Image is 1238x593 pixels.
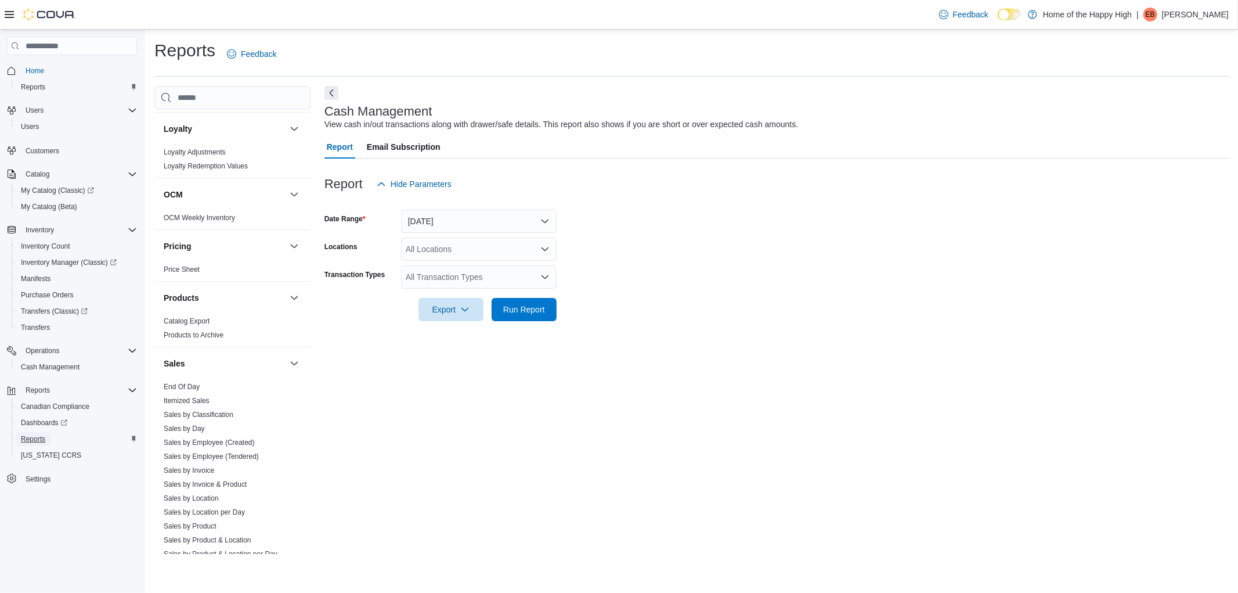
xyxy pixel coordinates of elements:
div: Pricing [154,263,311,281]
span: My Catalog (Classic) [21,186,94,195]
span: Operations [21,344,137,358]
a: Itemized Sales [164,397,210,405]
span: Reports [16,432,137,446]
button: Open list of options [540,272,550,282]
span: EB [1146,8,1155,21]
a: Feedback [222,42,281,66]
span: Sales by Location per Day [164,508,245,517]
a: Manifests [16,272,55,286]
button: OCM [287,188,301,202]
button: Operations [2,343,142,359]
nav: Complex example [7,57,137,517]
button: Inventory [21,223,59,237]
p: Home of the Happy High [1043,8,1132,21]
a: Transfers (Classic) [12,303,142,319]
span: Canadian Compliance [16,400,137,414]
span: Sales by Invoice & Product [164,480,247,489]
span: Transfers (Classic) [16,304,137,318]
span: Inventory Manager (Classic) [16,256,137,269]
span: Sales by Employee (Tendered) [164,452,259,461]
button: Customers [2,142,142,159]
p: [PERSON_NAME] [1162,8,1229,21]
button: Reports [2,382,142,398]
a: [US_STATE] CCRS [16,448,86,462]
span: [US_STATE] CCRS [21,451,81,460]
span: Home [26,66,44,76]
span: My Catalog (Beta) [16,200,137,214]
span: Sales by Invoice [164,466,214,475]
span: Inventory [26,225,54,235]
span: End Of Day [164,382,200,391]
button: Purchase Orders [12,287,142,303]
span: Reports [21,434,45,444]
span: Reports [16,80,137,94]
a: Sales by Invoice [164,466,214,475]
label: Transaction Types [324,270,385,279]
span: Reports [21,82,45,92]
span: Report [327,135,353,159]
label: Date Range [324,214,366,224]
button: Users [21,103,48,117]
img: Cova [23,9,75,20]
span: Sales by Product [164,522,216,531]
span: My Catalog (Beta) [21,202,77,211]
button: Inventory Count [12,238,142,254]
button: Reports [21,383,55,397]
span: Users [21,103,137,117]
a: Catalog Export [164,317,210,325]
h3: Report [324,177,363,191]
span: Sales by Day [164,424,205,433]
button: Run Report [492,298,557,321]
span: Sales by Product & Location per Day [164,549,277,559]
span: Home [21,63,137,78]
span: Inventory [21,223,137,237]
h1: Reports [154,39,215,62]
a: Price Sheet [164,265,200,274]
span: Catalog [21,167,137,181]
span: Users [16,120,137,134]
h3: Cash Management [324,105,432,118]
span: Feedback [953,9,988,20]
a: End Of Day [164,383,200,391]
span: OCM Weekly Inventory [164,213,235,222]
button: My Catalog (Beta) [12,199,142,215]
span: Customers [21,143,137,157]
a: Reports [16,80,50,94]
button: Hide Parameters [372,172,456,196]
button: Open list of options [540,245,550,254]
a: Inventory Manager (Classic) [12,254,142,271]
button: Export [418,298,483,321]
span: Catalog Export [164,317,210,326]
span: Users [26,106,44,115]
a: Loyalty Adjustments [164,148,226,156]
button: [DATE] [401,210,557,233]
p: | [1136,8,1139,21]
a: Sales by Product & Location [164,536,251,544]
span: Sales by Employee (Created) [164,438,255,447]
a: Sales by Classification [164,411,233,419]
span: Loyalty Adjustments [164,148,226,157]
button: Sales [164,358,285,369]
a: Customers [21,144,64,158]
button: Pricing [287,239,301,253]
span: Washington CCRS [16,448,137,462]
span: Inventory Count [21,242,70,251]
span: Reports [26,386,50,395]
label: Locations [324,242,358,251]
a: Home [21,64,49,78]
button: Sales [287,357,301,371]
button: Next [324,86,338,100]
a: Sales by Location per Day [164,508,245,516]
a: Transfers [16,321,55,335]
a: Products to Archive [164,331,223,339]
span: Inventory Count [16,239,137,253]
span: Cash Management [21,362,80,372]
span: Loyalty Redemption Values [164,161,248,171]
span: Feedback [241,48,276,60]
div: Emma Buhr [1143,8,1157,21]
button: Reports [12,79,142,95]
button: Pricing [164,240,285,252]
button: Transfers [12,319,142,336]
